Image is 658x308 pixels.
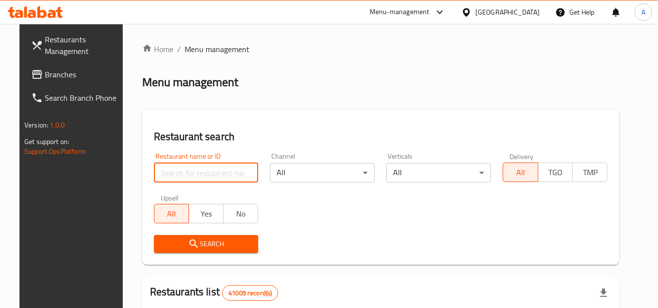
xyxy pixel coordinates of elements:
span: All [158,207,185,221]
span: Branches [45,69,122,80]
a: Branches [23,63,130,86]
span: No [227,207,254,221]
div: Export file [592,281,615,305]
a: Home [142,43,173,55]
div: Total records count [222,285,278,301]
button: TMP [572,163,607,182]
span: Version: [24,119,48,131]
button: All [154,204,189,223]
span: Search Branch Phone [45,92,122,104]
button: All [503,163,538,182]
h2: Restaurants list [150,285,279,301]
button: Yes [188,204,224,223]
li: / [177,43,181,55]
span: TGO [542,165,569,180]
button: TGO [538,163,573,182]
h2: Menu management [142,74,238,90]
span: Get support on: [24,135,69,148]
label: Upsell [161,194,179,201]
span: 1.0.0 [50,119,65,131]
button: No [223,204,258,223]
a: Restaurants Management [23,28,130,63]
span: 41009 record(s) [223,289,278,298]
span: TMP [577,165,603,180]
h2: Restaurant search [154,129,608,144]
input: Search for restaurant name or ID.. [154,163,259,182]
span: All [507,165,534,180]
div: Menu-management [370,6,430,18]
span: Search [162,238,251,250]
span: Menu management [185,43,249,55]
div: All [386,163,491,182]
a: Search Branch Phone [23,86,130,109]
span: Yes [193,207,220,221]
a: Support.OpsPlatform [24,145,86,158]
nav: breadcrumb [142,43,620,55]
button: Search [154,235,259,253]
span: Restaurants Management [45,34,122,57]
div: All [270,163,375,182]
span: A [641,7,645,18]
div: [GEOGRAPHIC_DATA] [475,7,540,18]
label: Delivery [509,153,534,160]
